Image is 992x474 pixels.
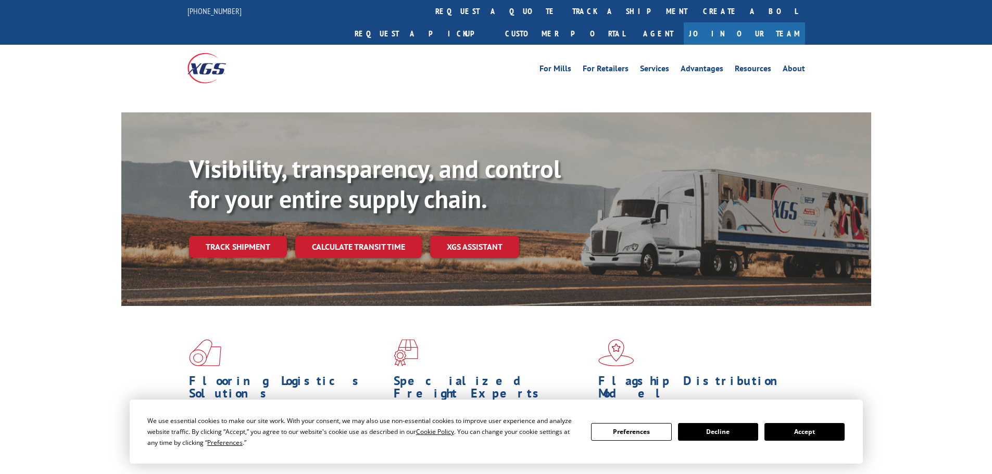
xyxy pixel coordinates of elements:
[147,415,579,448] div: We use essential cookies to make our site work. With your consent, we may also use non-essential ...
[394,375,591,405] h1: Specialized Freight Experts
[678,423,758,441] button: Decline
[189,236,287,258] a: Track shipment
[497,22,633,45] a: Customer Portal
[189,152,561,215] b: Visibility, transparency, and control for your entire supply chain.
[633,22,684,45] a: Agent
[189,339,221,366] img: xgs-icon-total-supply-chain-intelligence-red
[187,6,242,16] a: [PHONE_NUMBER]
[598,339,634,366] img: xgs-icon-flagship-distribution-model-red
[591,423,671,441] button: Preferences
[295,236,422,258] a: Calculate transit time
[430,236,519,258] a: XGS ASSISTANT
[681,65,723,76] a: Advantages
[684,22,805,45] a: Join Our Team
[416,427,454,436] span: Cookie Policy
[539,65,571,76] a: For Mills
[598,375,795,405] h1: Flagship Distribution Model
[347,22,497,45] a: Request a pickup
[735,65,771,76] a: Resources
[394,339,418,366] img: xgs-icon-focused-on-flooring-red
[189,375,386,405] h1: Flooring Logistics Solutions
[783,65,805,76] a: About
[640,65,669,76] a: Services
[764,423,845,441] button: Accept
[207,438,243,447] span: Preferences
[583,65,629,76] a: For Retailers
[130,400,863,464] div: Cookie Consent Prompt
